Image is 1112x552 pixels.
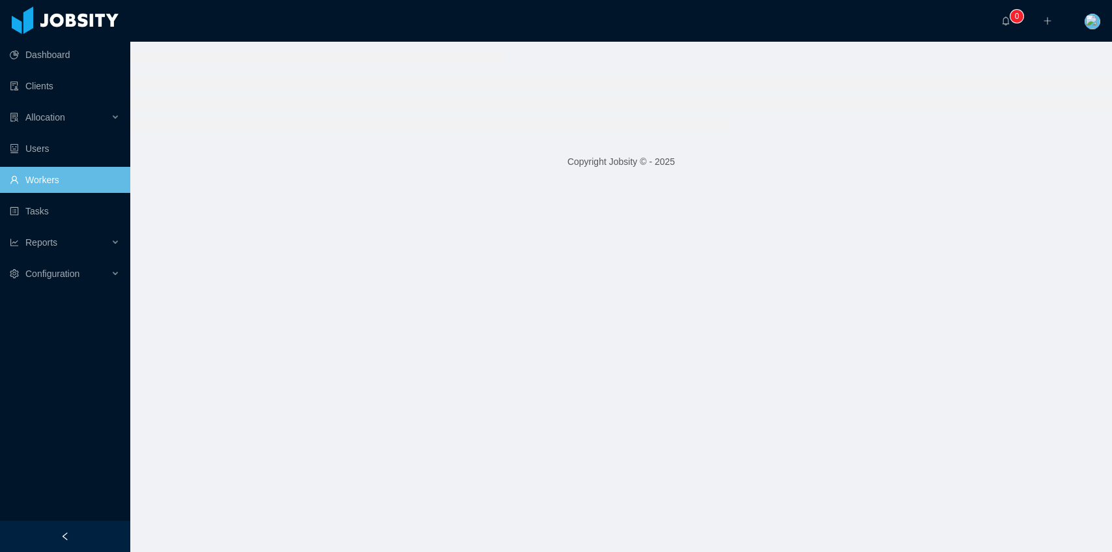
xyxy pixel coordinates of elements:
a: icon: profileTasks [10,198,120,224]
i: icon: line-chart [10,238,19,247]
span: Configuration [25,269,79,279]
span: Allocation [25,112,65,123]
i: icon: bell [1001,16,1010,25]
a: icon: pie-chartDashboard [10,42,120,68]
img: 1d261170-802c-11eb-b758-29106f463357_6063414d2c854.png [1085,14,1100,29]
i: icon: setting [10,269,19,278]
a: icon: robotUsers [10,136,120,162]
i: icon: plus [1043,16,1052,25]
a: icon: userWorkers [10,167,120,193]
footer: Copyright Jobsity © - 2025 [130,139,1112,184]
span: Reports [25,237,57,248]
a: icon: auditClients [10,73,120,99]
i: icon: solution [10,113,19,122]
sup: 0 [1010,10,1023,23]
